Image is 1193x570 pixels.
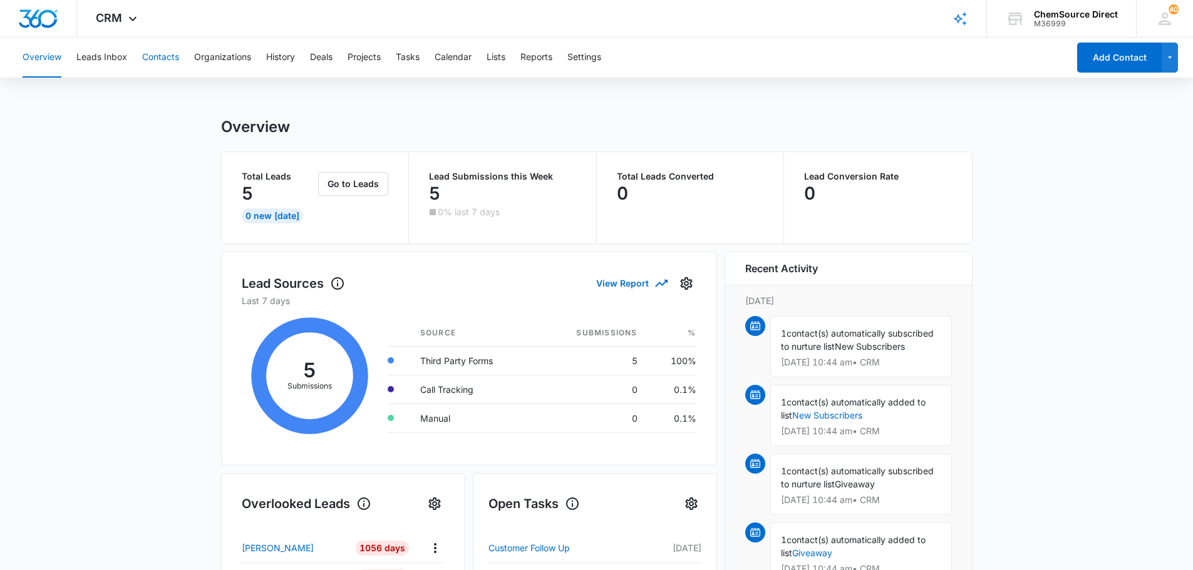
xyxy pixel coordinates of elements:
[648,375,696,404] td: 0.1%
[781,466,934,489] span: contact(s) automatically subscribed to nurture list
[242,183,253,203] p: 5
[242,274,345,293] h1: Lead Sources
[537,320,648,347] th: Submissions
[356,541,409,556] div: 1056 Days
[435,38,472,78] button: Calendar
[537,404,648,432] td: 0
[242,208,303,223] div: 0 New [DATE]
[142,38,179,78] button: Contacts
[648,404,696,432] td: 0.1%
[648,346,696,375] td: 100%
[410,375,537,404] td: Call Tracking
[781,328,934,352] span: contact(s) automatically subscribed to nurture list
[1169,4,1179,14] span: 40
[835,479,875,489] span: Giveaway
[438,208,500,216] p: 0% last 7 days
[1077,43,1162,73] button: Add Contact
[537,346,648,375] td: 5
[781,466,787,476] span: 1
[648,320,696,347] th: %
[318,172,388,196] button: Go to Leads
[266,38,295,78] button: History
[781,534,926,558] span: contact(s) automatically added to list
[835,341,905,352] span: New Subscribers
[310,38,333,78] button: Deals
[410,320,537,347] th: Source
[617,172,764,181] p: Total Leads Converted
[318,178,388,189] a: Go to Leads
[781,397,787,407] span: 1
[596,272,666,294] button: View Report
[242,294,696,307] p: Last 7 days
[781,534,787,545] span: 1
[410,404,537,432] td: Manual
[745,261,818,276] h6: Recent Activity
[410,346,537,375] td: Third Party Forms
[425,494,445,514] button: Settings
[425,538,445,557] button: Actions
[242,172,316,181] p: Total Leads
[348,38,381,78] button: Projects
[76,38,127,78] button: Leads Inbox
[242,541,347,554] a: [PERSON_NAME]
[520,38,552,78] button: Reports
[781,358,941,367] p: [DATE] 10:44 am • CRM
[194,38,251,78] button: Organizations
[488,541,634,556] a: Customer Follow Up
[681,494,701,514] button: Settings
[1034,19,1118,28] div: account id
[781,328,787,338] span: 1
[429,183,440,203] p: 5
[792,547,832,558] a: Giveaway
[792,410,862,420] a: New Subscribers
[242,541,314,554] p: [PERSON_NAME]
[1169,4,1179,14] div: notifications count
[396,38,420,78] button: Tasks
[617,183,628,203] p: 0
[567,38,601,78] button: Settings
[488,494,580,513] h1: Open Tasks
[781,427,941,435] p: [DATE] 10:44 am • CRM
[96,11,122,24] span: CRM
[781,397,926,420] span: contact(s) automatically added to list
[745,294,952,307] p: [DATE]
[804,183,815,203] p: 0
[221,118,290,136] h1: Overview
[487,38,505,78] button: Lists
[242,494,371,513] h1: Overlooked Leads
[781,496,941,504] p: [DATE] 10:44 am • CRM
[429,172,576,181] p: Lead Submissions this Week
[537,375,648,404] td: 0
[634,541,701,554] p: [DATE]
[676,273,696,293] button: Settings
[23,38,61,78] button: Overview
[1034,9,1118,19] div: account name
[804,172,952,181] p: Lead Conversion Rate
